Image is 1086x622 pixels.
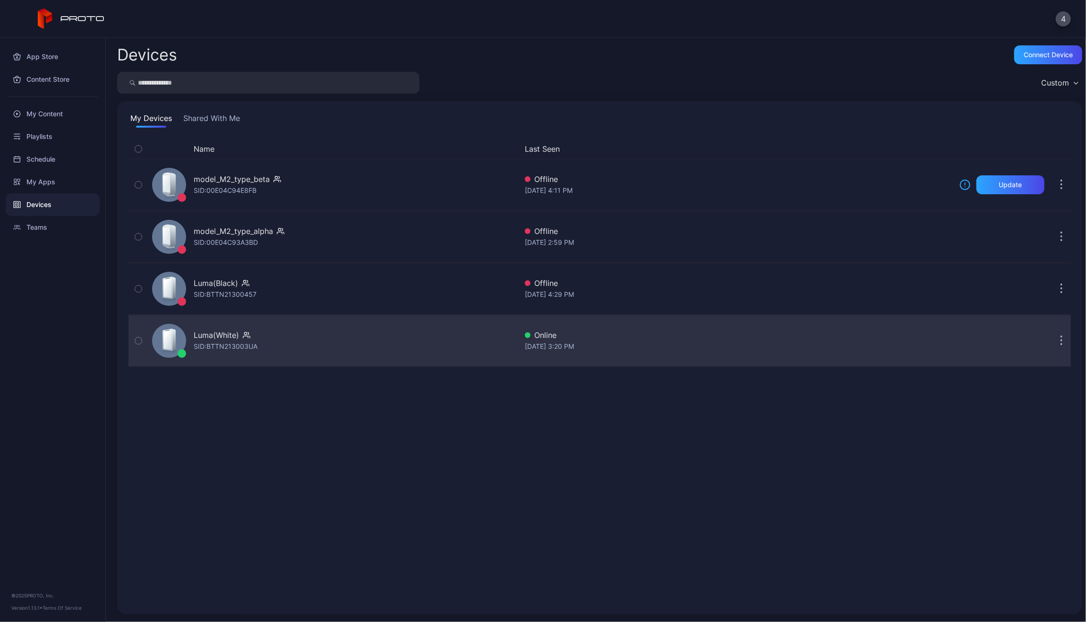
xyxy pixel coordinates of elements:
[525,329,952,341] div: Online
[11,592,94,599] div: © 2025 PROTO, Inc.
[194,143,214,155] button: Name
[976,175,1044,194] button: Update
[194,173,270,185] div: model_M2_type_beta
[999,181,1022,189] div: Update
[11,605,43,611] span: Version 1.13.1 •
[525,277,952,289] div: Offline
[6,216,100,239] a: Teams
[6,45,100,68] a: App Store
[1014,45,1082,64] button: Connect device
[194,289,257,300] div: SID: BTTN21300457
[194,225,273,237] div: model_M2_type_alpha
[6,148,100,171] a: Schedule
[525,185,952,196] div: [DATE] 4:11 PM
[525,289,952,300] div: [DATE] 4:29 PM
[525,143,948,155] button: Last Seen
[181,112,242,128] button: Shared With Me
[525,341,952,352] div: [DATE] 3:20 PM
[956,143,1041,155] div: Update Device
[194,329,239,341] div: Luma(White)
[6,125,100,148] a: Playlists
[117,46,177,63] h2: Devices
[1041,78,1069,87] div: Custom
[1024,51,1073,59] div: Connect device
[6,171,100,193] a: My Apps
[1052,143,1071,155] div: Options
[194,277,238,289] div: Luma(Black)
[128,112,174,128] button: My Devices
[525,237,952,248] div: [DATE] 2:59 PM
[1036,72,1082,94] button: Custom
[194,341,257,352] div: SID: BTTN213003UA
[6,193,100,216] a: Devices
[194,237,258,248] div: SID: 00E04C93A3BD
[43,605,82,611] a: Terms Of Service
[525,173,952,185] div: Offline
[6,68,100,91] a: Content Store
[1056,11,1071,26] button: 4
[6,103,100,125] a: My Content
[525,225,952,237] div: Offline
[194,185,257,196] div: SID: 00E04C94E8FB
